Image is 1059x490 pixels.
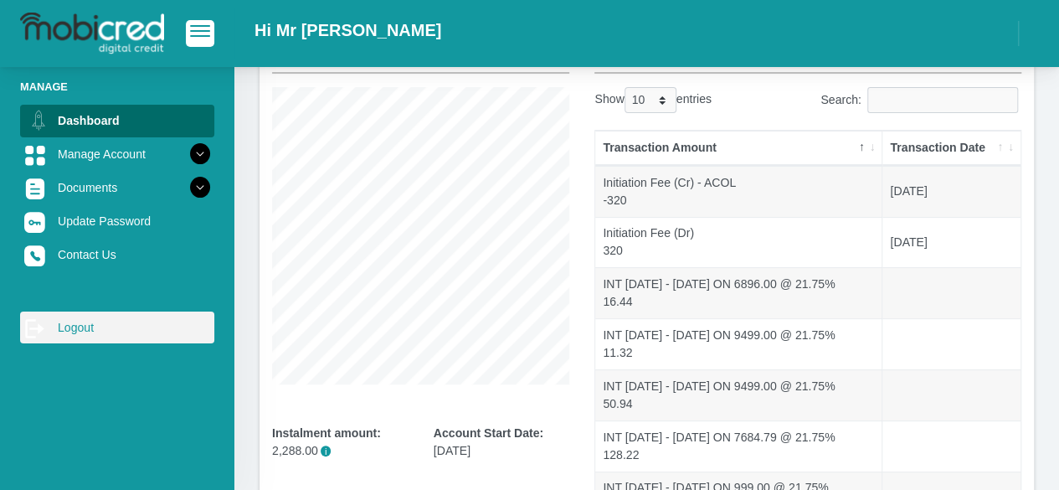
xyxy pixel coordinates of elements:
[820,87,1021,113] label: Search:
[594,87,711,113] label: Show entries
[867,87,1018,113] input: Search:
[20,13,164,54] img: logo-mobicred.svg
[20,239,214,271] a: Contact Us
[272,442,409,460] p: 2,288.00
[20,205,214,237] a: Update Password
[254,20,441,40] h2: Hi Mr [PERSON_NAME]
[595,166,882,217] td: Initiation Fee (Cr) - ACOL -320
[595,318,882,369] td: INT [DATE] - [DATE] ON 9499.00 @ 21.75% 11.32
[434,426,543,440] b: Account Start Date:
[595,420,882,472] td: INT [DATE] - [DATE] ON 7684.79 @ 21.75% 128.22
[20,172,214,204] a: Documents
[272,426,381,440] b: Instalment amount:
[595,131,882,166] th: Transaction Amount: activate to sort column descending
[625,87,676,113] select: Showentries
[20,79,214,95] li: Manage
[882,131,1020,166] th: Transaction Date: activate to sort column ascending
[595,369,882,420] td: INT [DATE] - [DATE] ON 9499.00 @ 21.75% 50.94
[321,446,332,456] span: i
[882,217,1020,268] td: [DATE]
[20,138,214,170] a: Manage Account
[882,166,1020,217] td: [DATE]
[20,105,214,137] a: Dashboard
[434,425,570,460] div: [DATE]
[595,217,882,268] td: Initiation Fee (Dr) 320
[20,312,214,343] a: Logout
[595,267,882,318] td: INT [DATE] - [DATE] ON 6896.00 @ 21.75% 16.44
